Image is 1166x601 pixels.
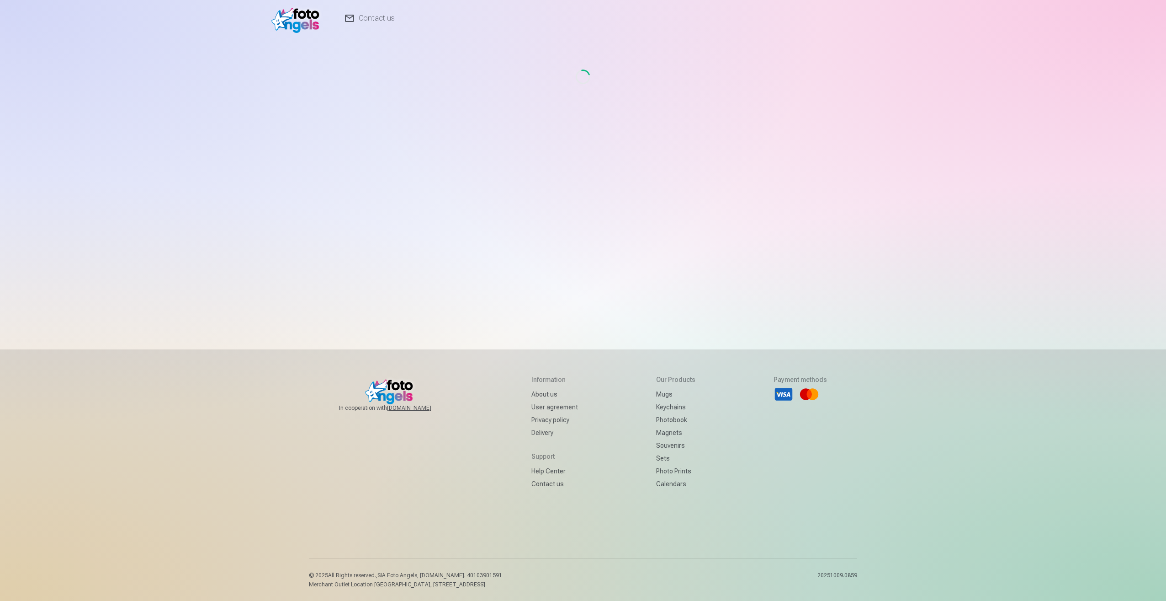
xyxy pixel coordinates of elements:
a: [DOMAIN_NAME] [387,404,453,412]
a: User agreement [531,401,578,413]
h5: Support [531,452,578,461]
a: Help Center [531,465,578,478]
a: Sets [656,452,695,465]
p: 20251009.0859 [817,572,857,588]
a: Magnets [656,426,695,439]
a: Calendars [656,478,695,490]
a: Keychains [656,401,695,413]
li: Visa [774,384,794,404]
h5: Our products [656,375,695,384]
h5: Information [531,375,578,384]
img: /v1 [271,4,324,33]
p: © 2025 All Rights reserved. , [309,572,502,579]
a: Souvenirs [656,439,695,452]
p: Merchant Outlet Location [GEOGRAPHIC_DATA], [STREET_ADDRESS] [309,581,502,588]
a: Photobook [656,413,695,426]
span: SIA Foto Angels, [DOMAIN_NAME]. 40103901591 [377,572,502,579]
a: Mugs [656,388,695,401]
a: Contact us [531,478,578,490]
li: Mastercard [799,384,819,404]
a: Privacy policy [531,413,578,426]
span: In cooperation with [339,404,453,412]
a: Delivery [531,426,578,439]
h5: Payment methods [774,375,827,384]
a: About us [531,388,578,401]
a: Photo prints [656,465,695,478]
